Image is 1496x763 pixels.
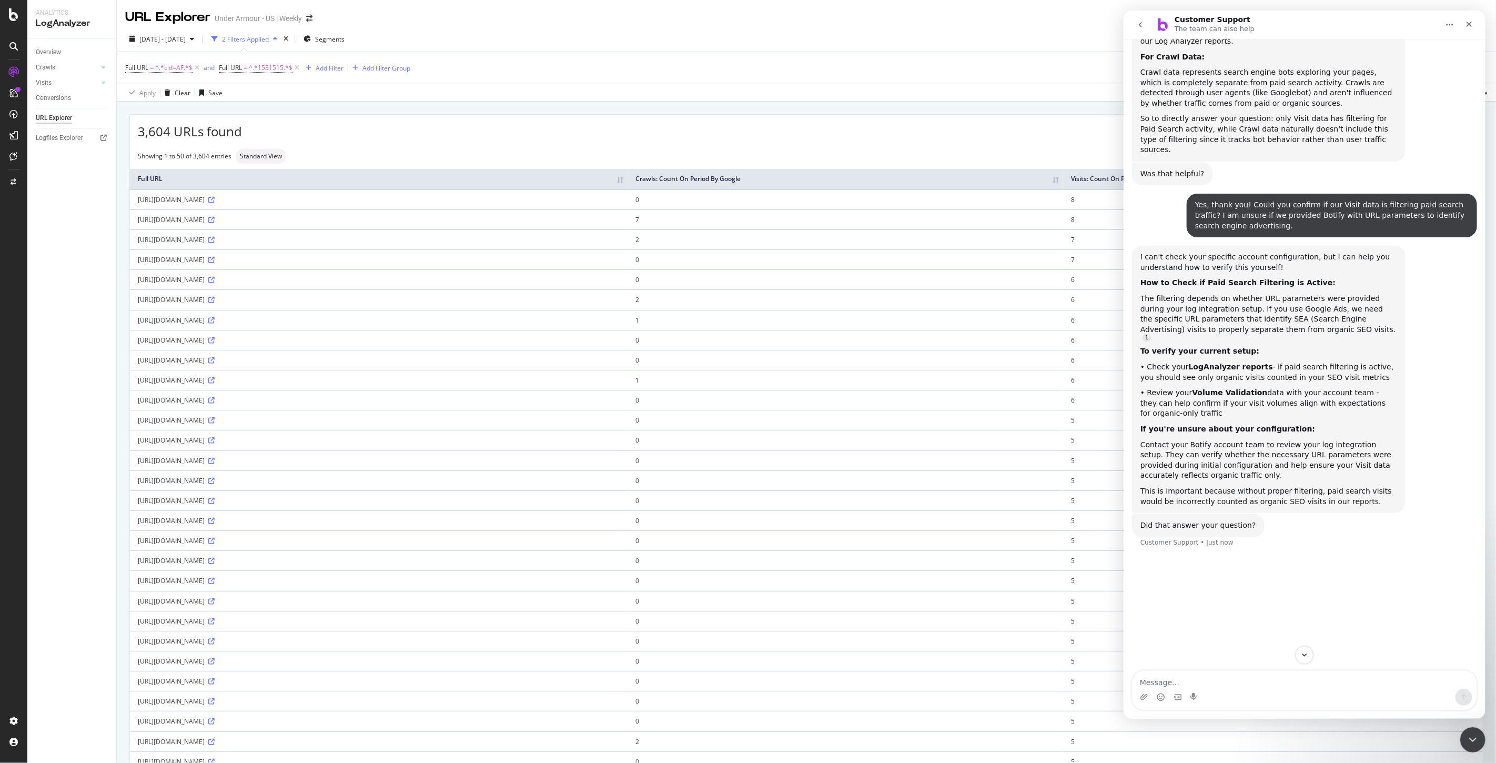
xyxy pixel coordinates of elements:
div: [URL][DOMAIN_NAME] [138,396,620,405]
div: So to directly answer your question: only Visit data has filtering for Paid Search activity, whil... [17,103,274,144]
div: URL Explorer [36,113,72,124]
div: Crawl data represents search engine bots exploring your pages, which is completely separate from ... [17,57,274,98]
div: Was that helpful? [8,152,89,175]
span: Full URL [125,63,148,72]
td: 5 [1063,530,1483,550]
td: 7 [1063,229,1483,249]
td: 5 [1063,570,1483,590]
div: [URL][DOMAIN_NAME] [138,235,620,244]
button: Send a message… [332,678,349,695]
div: Add Filter Group [362,64,410,73]
button: Emoji picker [33,682,42,691]
div: and [204,63,215,72]
td: 5 [1063,731,1483,751]
span: Standard View [240,153,282,159]
td: 6 [1063,350,1483,370]
span: ^.*1531515.*$ [249,61,292,75]
div: I can't check your specific account configuration, but I can help you understand how to verify th... [17,242,274,262]
button: and [204,63,215,73]
div: 2 Filters Applied [222,35,269,44]
td: 0 [628,330,1063,350]
div: [URL][DOMAIN_NAME] [138,576,620,585]
th: Crawls: Count On Period By Google: activate to sort column ascending [628,169,1063,189]
div: [URL][DOMAIN_NAME] [138,516,620,525]
td: 6 [1063,310,1483,330]
div: Overview [36,47,61,58]
td: 2 [628,229,1063,249]
td: 0 [628,671,1063,691]
span: Full URL [219,63,242,72]
div: [URL][DOMAIN_NAME] [138,215,620,224]
td: 5 [1063,651,1483,671]
td: 5 [1063,671,1483,691]
button: Start recording [67,682,75,691]
div: [URL][DOMAIN_NAME] [138,737,620,746]
button: Scroll to bottom [172,636,190,654]
div: • Review your data with your account team - they can help confirm if your visit volumes align wit... [17,377,274,408]
b: For Crawl Data: [17,42,81,51]
td: 0 [628,651,1063,671]
td: 5 [1063,591,1483,611]
div: [URL][DOMAIN_NAME] [138,195,620,204]
div: [URL][DOMAIN_NAME] [138,496,620,505]
div: [URL][DOMAIN_NAME] [138,536,620,545]
td: 6 [1063,269,1483,289]
div: Did that answer your question? [17,510,133,520]
a: Conversions [36,93,109,104]
td: 0 [628,490,1063,510]
td: 0 [628,249,1063,269]
span: = [150,63,154,72]
a: Visits [36,77,98,88]
div: Conversions [36,93,71,104]
div: [URL][DOMAIN_NAME] [138,456,620,465]
div: Customer Support • Just now [17,529,110,535]
button: 2 Filters Applied [207,31,281,47]
td: 6 [1063,330,1483,350]
div: Yes, thank you! Could you confirm if our Visit data is filtering paid search traffic? I am unsure... [72,189,345,220]
td: 0 [628,711,1063,731]
div: [URL][DOMAIN_NAME] [138,255,620,264]
td: 0 [628,611,1063,631]
a: URL Explorer [36,113,109,124]
td: 0 [628,269,1063,289]
div: [URL][DOMAIN_NAME] [138,677,620,686]
div: [URL][DOMAIN_NAME] [138,316,620,325]
div: [URL][DOMAIN_NAME] [138,717,620,726]
td: 8 [1063,189,1483,209]
td: 1 [628,370,1063,390]
td: 0 [628,350,1063,370]
td: 0 [628,631,1063,651]
td: 0 [628,470,1063,490]
div: Showing 1 to 50 of 3,604 entries [138,152,231,160]
button: Save [195,84,223,101]
td: 0 [628,591,1063,611]
td: 5 [1063,711,1483,731]
td: 0 [628,570,1063,590]
th: Full URL: activate to sort column ascending [130,169,628,189]
td: 0 [628,691,1063,711]
div: Add Filter [316,64,343,73]
button: Add Filter Group [348,62,410,74]
td: 0 [628,510,1063,530]
div: [URL][DOMAIN_NAME] [138,597,620,606]
td: 0 [628,530,1063,550]
textarea: Message… [9,660,353,678]
div: [URL][DOMAIN_NAME] [138,697,620,706]
div: Customer Support says… [8,235,353,504]
div: [URL][DOMAIN_NAME] [138,336,620,345]
div: [URL][DOMAIN_NAME] [138,356,620,365]
td: 7 [628,209,1063,229]
td: 2 [628,289,1063,309]
td: 0 [628,430,1063,450]
div: neutral label [236,149,286,164]
td: 5 [1063,450,1483,470]
div: Customer Support says… [8,152,353,184]
td: 0 [628,550,1063,570]
div: Customer Support says… [8,504,353,550]
b: If you're unsure about your configuration: [17,414,191,423]
b: How to Check if Paid Search Filtering is Active: [17,268,212,276]
div: Under Armour - US | Weekly [215,13,302,24]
